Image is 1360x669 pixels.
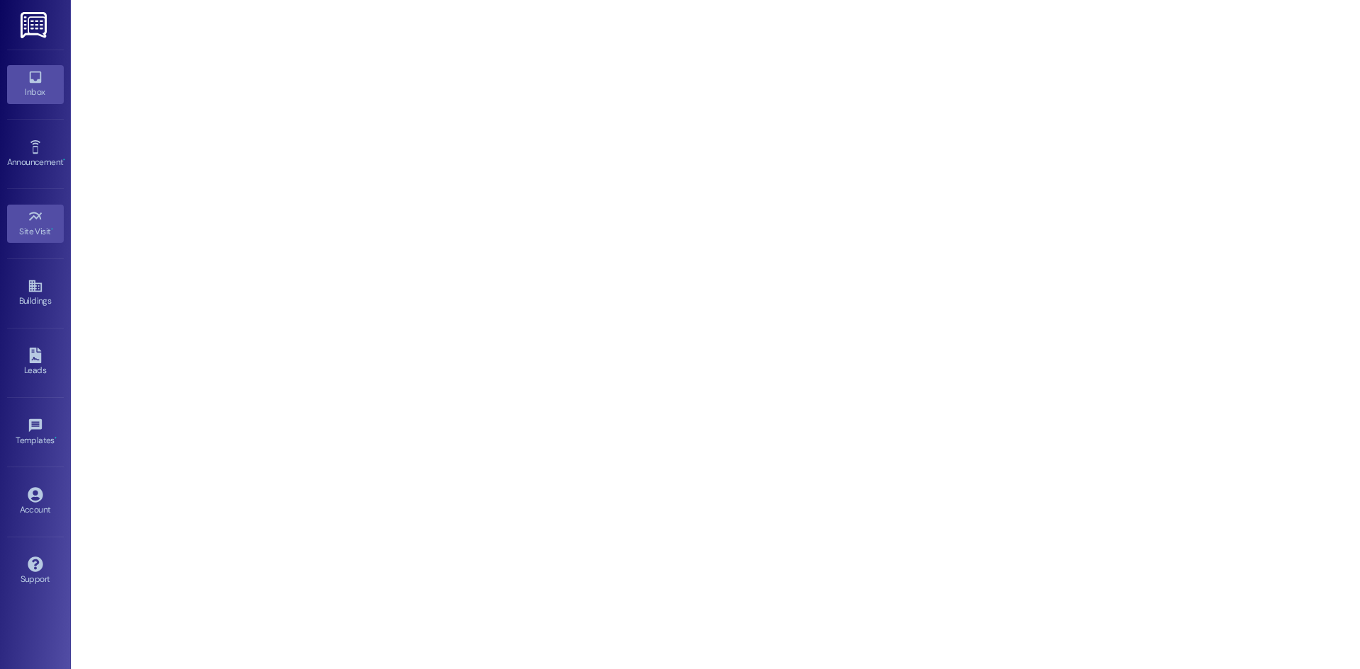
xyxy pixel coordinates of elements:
[7,274,64,312] a: Buildings
[7,552,64,590] a: Support
[7,205,64,243] a: Site Visit •
[7,343,64,382] a: Leads
[51,224,53,234] span: •
[21,12,50,38] img: ResiDesk Logo
[55,433,57,443] span: •
[7,413,64,452] a: Templates •
[7,483,64,521] a: Account
[7,65,64,103] a: Inbox
[63,155,65,165] span: •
